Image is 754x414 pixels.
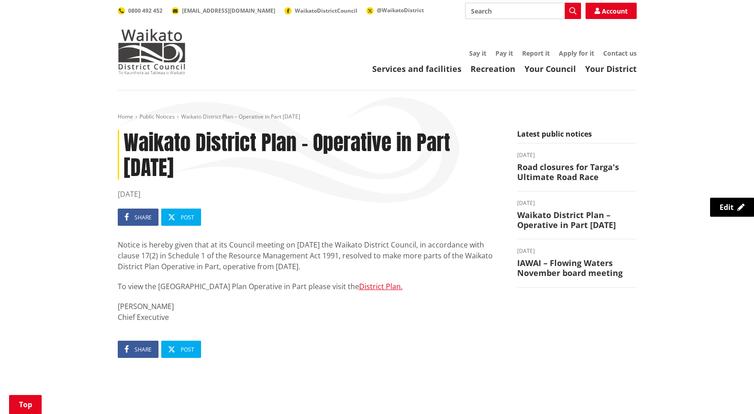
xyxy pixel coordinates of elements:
p: To view the [GEOGRAPHIC_DATA] Plan Operative in Part please visit the [118,281,504,292]
a: Edit [710,198,754,217]
time: [DATE] [517,248,637,254]
h3: Waikato District Plan – Operative in Part [DATE] [517,210,637,230]
a: Your District [585,63,637,74]
a: Say it [469,49,486,57]
span: Share [134,346,152,353]
span: Share [134,214,152,221]
a: Public Notices [139,113,175,120]
a: Account [586,3,637,19]
h5: Latest public notices [517,130,637,143]
a: Share [118,209,158,226]
a: Your Council [524,63,576,74]
a: Report it [522,49,550,57]
a: Share [118,341,158,358]
a: Post [161,209,201,226]
span: Waikato District Plan – Operative in Part [DATE] [181,113,300,120]
a: Post [161,341,201,358]
img: Waikato District Council - Te Kaunihera aa Takiwaa o Waikato [118,29,186,74]
iframe: Messenger Launcher [712,376,745,409]
a: WaikatoDistrictCouncil [284,7,357,14]
a: [DATE] Road closures for Targa's Ultimate Road Race [517,152,637,182]
h3: Road closures for Targa's Ultimate Road Race [517,162,637,182]
h3: IAWAI – Flowing Waters November board meeting [517,258,637,278]
a: District Plan. [359,281,403,291]
span: Post [181,346,194,353]
a: Top [9,395,42,414]
p: Notice is hereby given that at its Council meeting on [DATE] the Waikato District Council, in acc... [118,239,504,272]
input: Search input [465,3,581,19]
time: [DATE] [118,189,504,200]
a: Contact us [603,49,637,57]
a: Home [118,113,133,120]
span: [EMAIL_ADDRESS][DOMAIN_NAME] [182,7,275,14]
a: [DATE] Waikato District Plan – Operative in Part [DATE] [517,200,637,230]
time: [DATE] [517,152,637,158]
h1: Waikato District Plan – Operative in Part [DATE] [118,130,504,180]
span: WaikatoDistrictCouncil [295,7,357,14]
time: [DATE] [517,200,637,206]
a: [EMAIL_ADDRESS][DOMAIN_NAME] [172,7,275,14]
nav: breadcrumb [118,113,637,121]
span: Post [181,214,194,221]
a: Services and facilities [372,63,461,74]
a: Pay it [495,49,513,57]
a: Recreation [471,63,515,74]
span: Edit [720,202,734,212]
span: @WaikatoDistrict [377,6,424,14]
p: [PERSON_NAME] Chief Executive [118,301,504,323]
a: Apply for it [559,49,594,57]
a: [DATE] IAWAI – Flowing Waters November board meeting [517,248,637,278]
a: @WaikatoDistrict [366,6,424,14]
a: 0800 492 452 [118,7,163,14]
span: 0800 492 452 [128,7,163,14]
